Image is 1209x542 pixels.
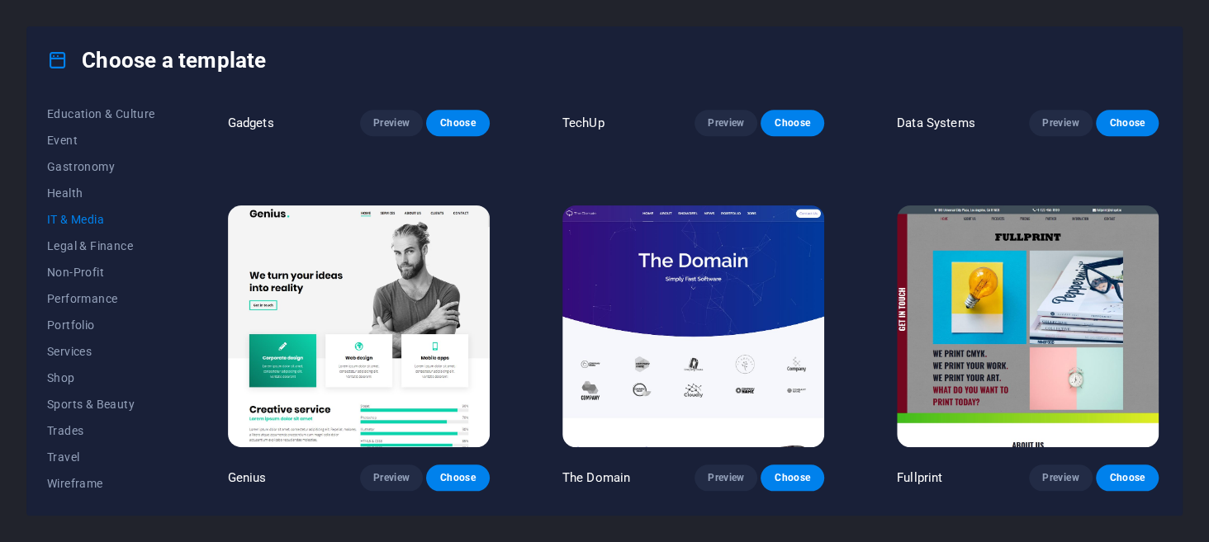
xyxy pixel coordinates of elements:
[708,471,744,484] span: Preview
[1096,110,1159,136] button: Choose
[47,292,155,305] span: Performance
[426,110,489,136] button: Choose
[228,469,267,486] p: Genius
[426,464,489,491] button: Choose
[47,371,155,384] span: Shop
[47,285,155,312] button: Performance
[439,471,476,484] span: Choose
[1029,464,1092,491] button: Preview
[439,116,476,130] span: Choose
[47,338,155,365] button: Services
[897,205,1159,446] img: Fullprint
[897,115,975,131] p: Data Systems
[708,116,744,130] span: Preview
[47,365,155,391] button: Shop
[47,259,155,285] button: Non-Profit
[47,424,155,437] span: Trades
[761,110,823,136] button: Choose
[47,417,155,444] button: Trades
[47,477,155,490] span: Wireframe
[1096,464,1159,491] button: Choose
[47,233,155,259] button: Legal & Finance
[1029,110,1092,136] button: Preview
[360,110,423,136] button: Preview
[47,153,155,180] button: Gastronomy
[47,127,155,153] button: Event
[47,391,155,417] button: Sports & Beauty
[695,464,757,491] button: Preview
[47,345,155,358] span: Services
[47,266,155,279] span: Non-Profit
[47,398,155,411] span: Sports & Beauty
[1042,471,1079,484] span: Preview
[47,450,155,464] span: Travel
[47,318,155,332] span: Portfolio
[47,239,155,252] span: Legal & Finance
[47,134,155,147] span: Event
[373,471,410,484] span: Preview
[47,312,155,338] button: Portfolio
[47,206,155,233] button: IT & Media
[373,116,410,130] span: Preview
[562,469,630,486] p: The Domain
[47,180,155,206] button: Health
[47,186,155,200] span: Health
[47,47,266,73] h4: Choose a template
[228,205,490,446] img: Genius
[47,107,155,120] span: Education & Culture
[47,101,155,127] button: Education & Culture
[47,470,155,497] button: Wireframe
[1109,471,1145,484] span: Choose
[562,205,824,446] img: The Domain
[761,464,823,491] button: Choose
[1109,116,1145,130] span: Choose
[47,160,155,173] span: Gastronomy
[562,115,604,131] p: TechUp
[360,464,423,491] button: Preview
[774,116,810,130] span: Choose
[1042,116,1079,130] span: Preview
[47,444,155,470] button: Travel
[695,110,757,136] button: Preview
[897,469,942,486] p: Fullprint
[228,115,274,131] p: Gadgets
[47,213,155,226] span: IT & Media
[774,471,810,484] span: Choose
